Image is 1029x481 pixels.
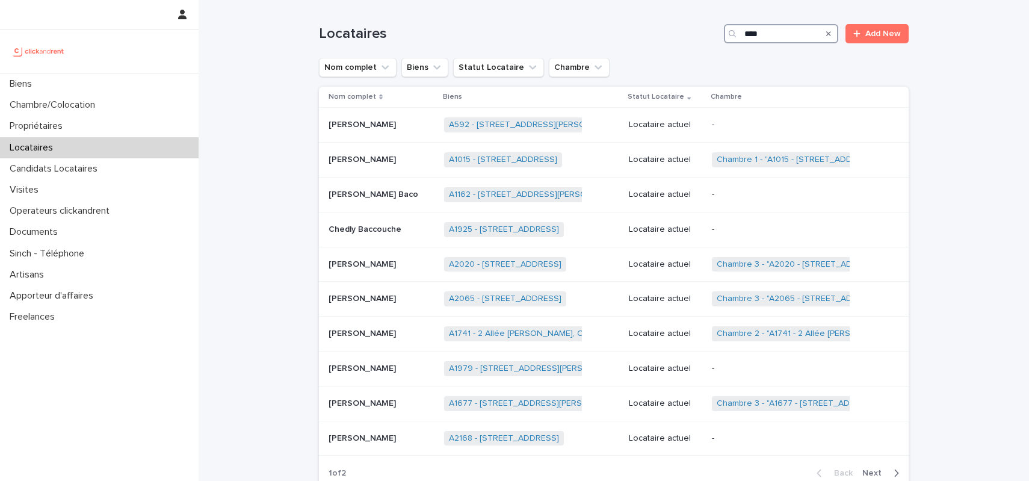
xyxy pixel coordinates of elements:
tr: [PERSON_NAME][PERSON_NAME] A1015 - [STREET_ADDRESS] Locataire actuelChambre 1 - "A1015 - [STREET_... [319,143,909,178]
button: Statut Locataire [453,58,544,77]
p: Apporteur d'affaires [5,290,103,302]
p: [PERSON_NAME] [329,291,398,304]
p: Documents [5,226,67,238]
a: Chambre 2 - "A1741 - 2 Allée [PERSON_NAME], Colombes 92700" [717,329,968,339]
input: Search [724,24,838,43]
p: Locataire actuel [629,294,702,304]
p: [PERSON_NAME] [329,361,398,374]
p: [PERSON_NAME] Baco [329,187,421,200]
a: A1677 - [STREET_ADDRESS][PERSON_NAME] [449,399,625,409]
span: Back [827,469,853,477]
p: [PERSON_NAME] [329,396,398,409]
tr: [PERSON_NAME][PERSON_NAME] A1677 - [STREET_ADDRESS][PERSON_NAME] Locataire actuelChambre 3 - "A16... [319,386,909,421]
button: Chambre [549,58,610,77]
p: [PERSON_NAME] [329,326,398,339]
a: A1015 - [STREET_ADDRESS] [449,155,557,165]
p: Propriétaires [5,120,72,132]
a: Chambre 3 - "A2065 - [STREET_ADDRESS]" [717,294,885,304]
a: A2168 - [STREET_ADDRESS] [449,433,559,444]
p: Locataire actuel [629,399,702,409]
p: Artisans [5,269,54,281]
p: [PERSON_NAME] [329,257,398,270]
p: - [712,364,862,374]
p: Locataire actuel [629,433,702,444]
p: Locataire actuel [629,225,702,235]
tr: [PERSON_NAME][PERSON_NAME] A2020 - [STREET_ADDRESS] Locataire actuelChambre 3 - "A2020 - [STREET_... [319,247,909,282]
p: [PERSON_NAME] [329,431,398,444]
a: A1162 - [STREET_ADDRESS][PERSON_NAME] [449,190,623,200]
button: Nom complet [319,58,397,77]
p: [PERSON_NAME] [329,152,398,165]
p: - [712,433,862,444]
button: Back [807,468,857,479]
p: Chambre [711,90,742,104]
p: Chedly Baccouche [329,222,404,235]
a: A2065 - [STREET_ADDRESS] [449,294,561,304]
p: - [712,190,862,200]
p: [PERSON_NAME] [329,117,398,130]
img: UCB0brd3T0yccxBKYDjQ [10,39,68,63]
p: Locataires [5,142,63,154]
span: Add New [865,29,901,38]
button: Biens [401,58,448,77]
p: Biens [5,78,42,90]
tr: [PERSON_NAME][PERSON_NAME] A1979 - [STREET_ADDRESS][PERSON_NAME] Locataire actuel- [319,351,909,386]
p: Sinch - Téléphone [5,248,94,259]
p: Locataire actuel [629,259,702,270]
p: Locataire actuel [629,190,702,200]
p: Operateurs clickandrent [5,205,119,217]
p: Visites [5,184,48,196]
a: A1741 - 2 Allée [PERSON_NAME], Colombes 92700 [449,329,645,339]
tr: [PERSON_NAME][PERSON_NAME] A1741 - 2 Allée [PERSON_NAME], Colombes 92700 Locataire actuelChambre ... [319,317,909,352]
p: Locataire actuel [629,120,702,130]
a: Chambre 3 - "A2020 - [STREET_ADDRESS]" [717,259,885,270]
p: - [712,120,862,130]
p: Biens [443,90,462,104]
p: Freelances [5,311,64,323]
a: A1979 - [STREET_ADDRESS][PERSON_NAME] [449,364,625,374]
a: Add New [845,24,909,43]
p: Chambre/Colocation [5,99,105,111]
p: Locataire actuel [629,155,702,165]
h1: Locataires [319,25,719,43]
p: Candidats Locataires [5,163,107,175]
tr: [PERSON_NAME][PERSON_NAME] A592 - [STREET_ADDRESS][PERSON_NAME] Locataire actuel- [319,108,909,143]
button: Next [857,468,909,479]
p: - [712,225,862,235]
a: A2020 - [STREET_ADDRESS] [449,259,561,270]
p: Nom complet [329,90,376,104]
tr: Chedly BaccoucheChedly Baccouche A1925 - [STREET_ADDRESS] Locataire actuel- [319,212,909,247]
p: Locataire actuel [629,364,702,374]
p: Statut Locataire [628,90,684,104]
span: Next [862,469,889,477]
a: A1925 - [STREET_ADDRESS] [449,225,559,235]
tr: [PERSON_NAME][PERSON_NAME] A2065 - [STREET_ADDRESS] Locataire actuelChambre 3 - "A2065 - [STREET_... [319,282,909,317]
a: Chambre 3 - "A1677 - [STREET_ADDRESS][PERSON_NAME]" [717,399,948,409]
tr: [PERSON_NAME] Baco[PERSON_NAME] Baco A1162 - [STREET_ADDRESS][PERSON_NAME] Locataire actuel- [319,177,909,212]
p: Locataire actuel [629,329,702,339]
a: A592 - [STREET_ADDRESS][PERSON_NAME] [449,120,622,130]
tr: [PERSON_NAME][PERSON_NAME] A2168 - [STREET_ADDRESS] Locataire actuel- [319,421,909,456]
a: Chambre 1 - "A1015 - [STREET_ADDRESS]" [717,155,879,165]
